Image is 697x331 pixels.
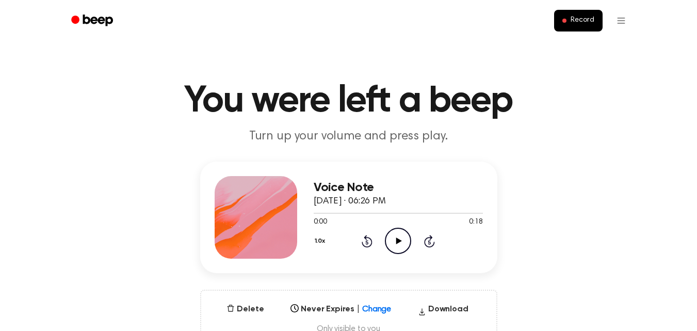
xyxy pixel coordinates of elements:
button: Record [554,10,602,31]
span: Record [571,16,594,25]
span: 0:18 [469,217,482,228]
button: Delete [222,303,268,316]
p: Turn up your volume and press play. [151,128,547,145]
button: 1.0x [314,232,329,250]
span: [DATE] · 06:26 PM [314,197,386,206]
button: Open menu [609,8,634,33]
h1: You were left a beep [85,83,613,120]
span: 0:00 [314,217,327,228]
button: Download [414,303,473,320]
h3: Voice Note [314,181,483,195]
a: Beep [64,11,122,31]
